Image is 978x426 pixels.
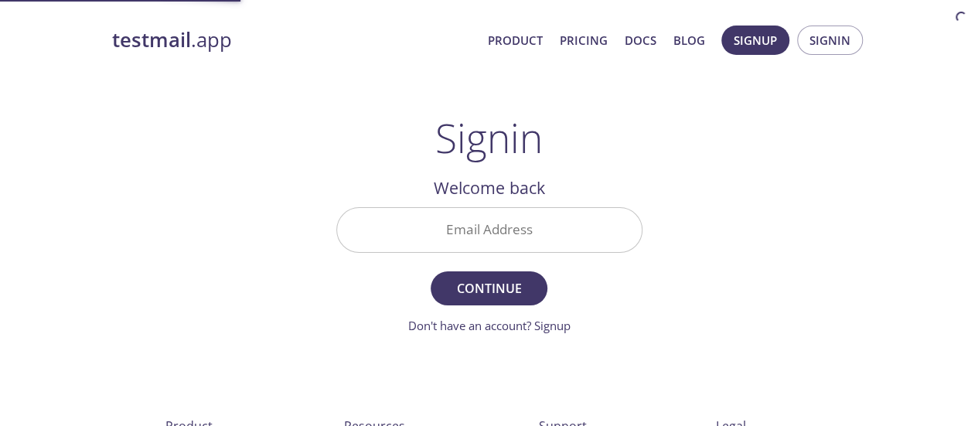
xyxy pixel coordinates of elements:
span: Signin [809,30,850,50]
strong: testmail [112,26,191,53]
h1: Signin [435,114,543,161]
span: Continue [448,278,530,299]
a: Docs [625,30,656,50]
button: Signup [721,26,789,55]
a: Pricing [560,30,608,50]
a: testmail.app [112,27,475,53]
a: Product [488,30,543,50]
span: Signup [734,30,777,50]
button: Continue [431,271,547,305]
button: Signin [797,26,863,55]
a: Blog [673,30,705,50]
a: Don't have an account? Signup [408,318,571,333]
h2: Welcome back [336,175,642,201]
